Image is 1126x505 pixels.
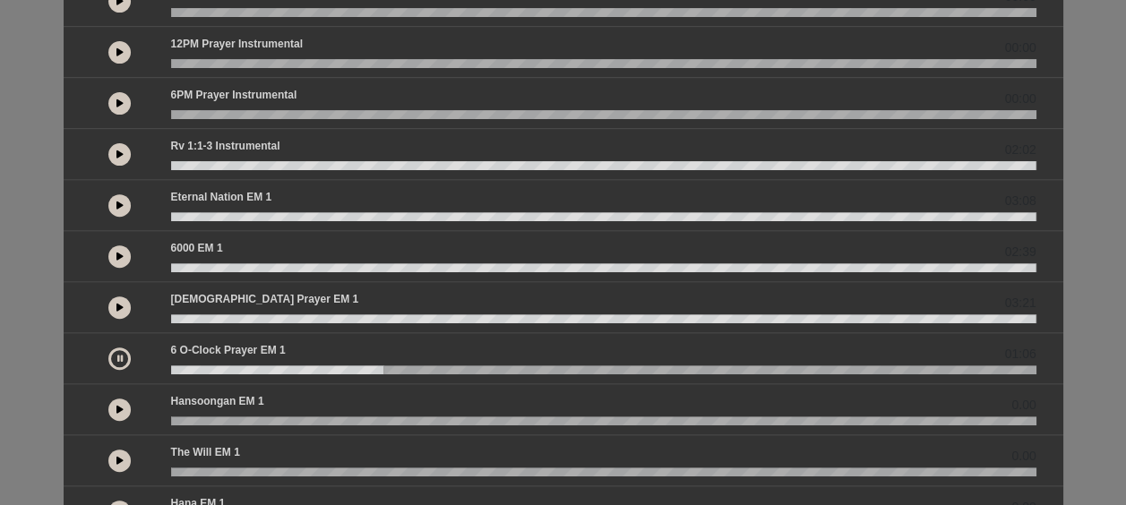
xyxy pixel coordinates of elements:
p: 6PM Prayer Instrumental [171,87,297,103]
p: Hansoongan EM 1 [171,393,264,409]
p: Rv 1:1-3 Instrumental [171,138,280,154]
p: 6 o-clock prayer EM 1 [171,342,286,358]
p: [DEMOGRAPHIC_DATA] prayer EM 1 [171,291,359,307]
p: Eternal Nation EM 1 [171,189,272,205]
p: 12PM Prayer Instrumental [171,36,303,52]
span: 00:00 [1004,90,1036,108]
p: The Will EM 1 [171,444,240,460]
span: 0.00 [1011,396,1036,415]
p: 6000 EM 1 [171,240,223,256]
span: 02:02 [1004,141,1036,159]
span: 03:21 [1004,294,1036,312]
span: 03:08 [1004,192,1036,210]
span: 0.00 [1011,447,1036,466]
span: 01:06 [1004,345,1036,364]
span: 00:00 [1004,39,1036,57]
span: 02:39 [1004,243,1036,261]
